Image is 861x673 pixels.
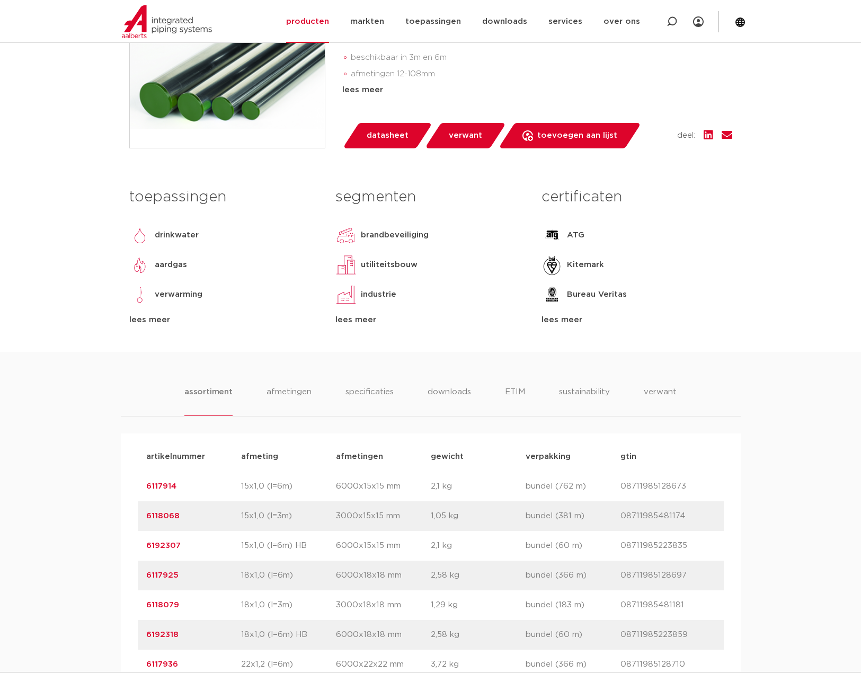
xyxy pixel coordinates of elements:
li: afmetingen 12-108mm [351,66,732,83]
p: bundel (183 m) [526,599,620,612]
img: utiliteitsbouw [335,254,357,276]
span: verwant [449,127,482,144]
img: brandbeveiliging [335,225,357,246]
p: 3000x18x18 mm [336,599,431,612]
span: deel: [677,129,695,142]
a: datasheet [342,123,432,148]
p: bundel (366 m) [526,569,620,582]
p: 08711985223835 [620,539,715,552]
p: bundel (762 m) [526,480,620,493]
p: 2,1 kg [431,539,526,552]
p: bundel (381 m) [526,510,620,523]
li: beschikbaar in 3m en 6m [351,49,732,66]
li: afmetingen [267,386,312,416]
p: gtin [620,450,715,463]
p: 6000x15x15 mm [336,539,431,552]
p: verwarming [155,288,202,301]
p: 08711985481174 [620,510,715,523]
a: 6118068 [146,512,180,520]
li: specificaties [345,386,394,416]
p: bundel (366 m) [526,658,620,671]
img: verwarming [129,284,150,305]
div: lees meer [342,84,732,96]
p: 2,58 kg [431,569,526,582]
p: 08711985481181 [620,599,715,612]
li: sustainability [559,386,610,416]
li: downloads [428,386,471,416]
p: 1,29 kg [431,599,526,612]
p: 08711985128673 [620,480,715,493]
h3: toepassingen [129,187,319,208]
span: datasheet [367,127,409,144]
h3: certificaten [542,187,732,208]
p: Bureau Veritas [567,288,627,301]
div: lees meer [129,314,319,326]
p: aardgas [155,259,187,271]
p: artikelnummer [146,450,241,463]
p: 2,58 kg [431,628,526,641]
p: 6000x18x18 mm [336,569,431,582]
img: drinkwater [129,225,150,246]
li: verwant [644,386,677,416]
p: bundel (60 m) [526,628,620,641]
p: utiliteitsbouw [361,259,418,271]
a: 6192318 [146,631,179,639]
p: industrie [361,288,396,301]
p: 6000x22x22 mm [336,658,431,671]
p: 3,72 kg [431,658,526,671]
p: bundel (60 m) [526,539,620,552]
div: lees meer [335,314,526,326]
a: 6118079 [146,601,179,609]
p: 15x1,0 (l=6m) HB [241,539,336,552]
a: 6117936 [146,660,178,668]
p: 3000x15x15 mm [336,510,431,523]
p: afmeting [241,450,336,463]
img: Bureau Veritas [542,284,563,305]
p: 08711985128697 [620,569,715,582]
p: 08711985223859 [620,628,715,641]
p: 08711985128710 [620,658,715,671]
p: 1,05 kg [431,510,526,523]
img: aardgas [129,254,150,276]
img: ATG [542,225,563,246]
p: 18x1,0 (l=6m) [241,569,336,582]
span: toevoegen aan lijst [537,127,617,144]
p: Kitemark [567,259,604,271]
a: 6192307 [146,542,181,550]
p: 18x1,0 (l=6m) HB [241,628,336,641]
p: 6000x18x18 mm [336,628,431,641]
p: afmetingen [336,450,431,463]
div: lees meer [542,314,732,326]
a: 6117925 [146,571,179,579]
p: drinkwater [155,229,199,242]
img: industrie [335,284,357,305]
p: ATG [567,229,584,242]
p: 18x1,0 (l=3m) [241,599,336,612]
p: 15x1,0 (l=6m) [241,480,336,493]
h3: segmenten [335,187,526,208]
p: verpakking [526,450,620,463]
a: 6117914 [146,482,176,490]
p: 22x1,2 (l=6m) [241,658,336,671]
p: 2,1 kg [431,480,526,493]
p: gewicht [431,450,526,463]
p: 6000x15x15 mm [336,480,431,493]
p: brandbeveiliging [361,229,429,242]
a: verwant [424,123,506,148]
li: assortiment [184,386,233,416]
p: 15x1,0 (l=3m) [241,510,336,523]
img: Kitemark [542,254,563,276]
li: ETIM [505,386,525,416]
